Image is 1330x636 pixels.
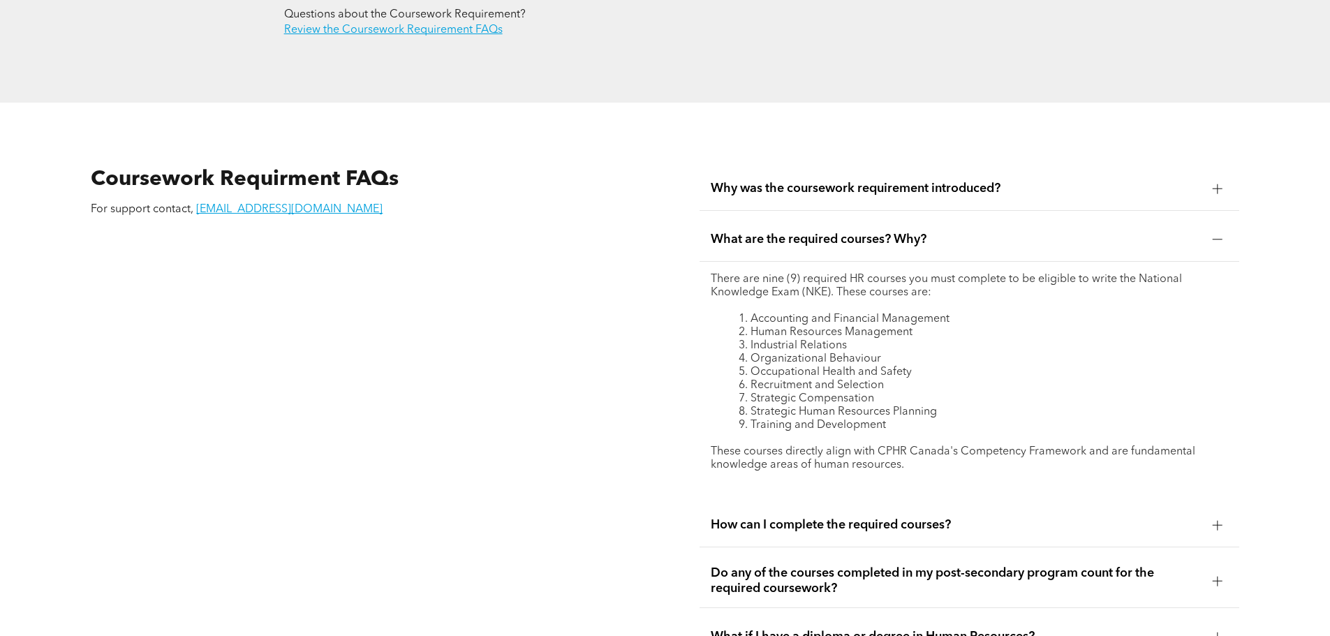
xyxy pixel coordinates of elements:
li: Industrial Relations [739,339,1228,353]
li: Human Resources Management [739,326,1228,339]
li: Organizational Behaviour [739,353,1228,366]
span: Why was the coursework requirement introduced? [711,181,1202,196]
span: What are the required courses? Why? [711,232,1202,247]
li: Training and Development [739,419,1228,432]
li: Recruitment and Selection [739,379,1228,392]
li: Occupational Health and Safety [739,366,1228,379]
a: [EMAIL_ADDRESS][DOMAIN_NAME] [196,204,383,215]
p: There are nine (9) required HR courses you must complete to be eligible to write the National Kno... [711,273,1228,299]
span: For support contact, [91,204,193,215]
span: Do any of the courses completed in my post-secondary program count for the required coursework? [711,565,1202,596]
li: Strategic Human Resources Planning [739,406,1228,419]
a: Review the Coursework Requirement FAQs [284,24,503,36]
span: How can I complete the required courses? [711,517,1202,533]
li: Strategic Compensation [739,392,1228,406]
p: These courses directly align with CPHR Canada's Competency Framework and are fundamental knowledg... [711,445,1228,472]
li: Accounting and Financial Management [739,313,1228,326]
span: Questions about the Coursework Requirement? [284,9,526,20]
span: Coursework Requirment FAQs [91,169,399,190]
